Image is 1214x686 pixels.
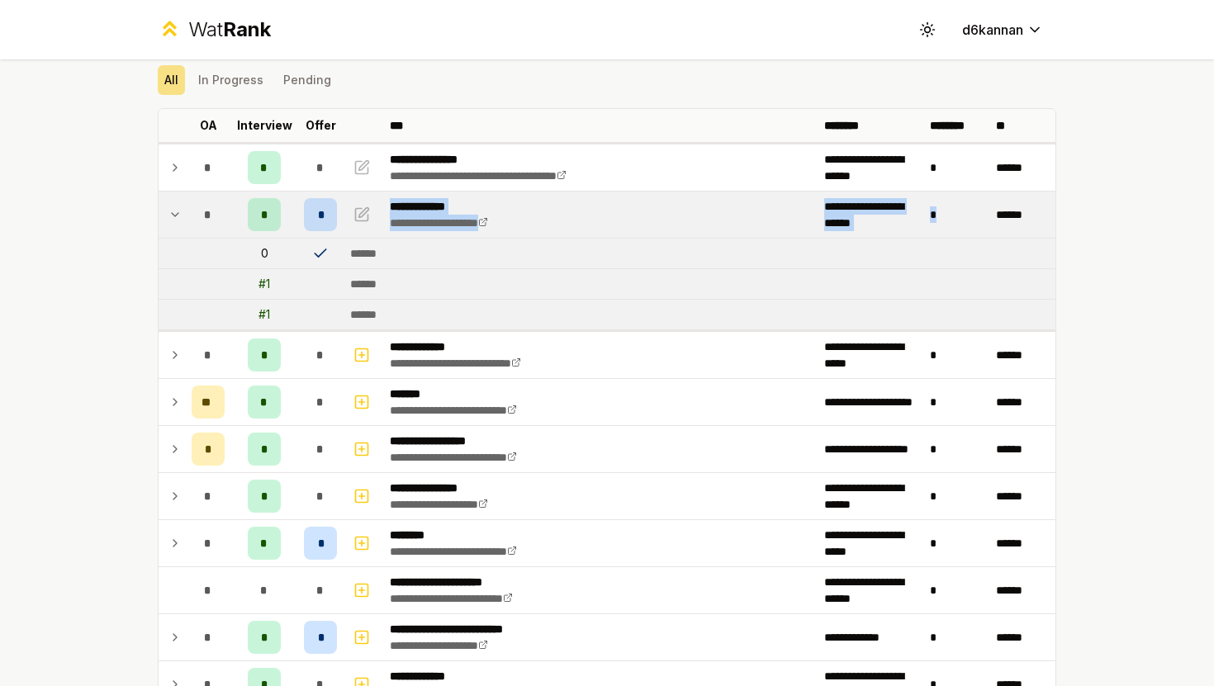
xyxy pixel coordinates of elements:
[258,276,270,292] div: # 1
[231,239,297,268] td: 0
[962,20,1023,40] span: d6kannan
[192,65,270,95] button: In Progress
[306,117,336,134] p: Offer
[949,15,1056,45] button: d6kannan
[200,117,217,134] p: OA
[237,117,292,134] p: Interview
[158,17,271,43] a: WatRank
[277,65,338,95] button: Pending
[223,17,271,41] span: Rank
[158,65,185,95] button: All
[188,17,271,43] div: Wat
[258,306,270,323] div: # 1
